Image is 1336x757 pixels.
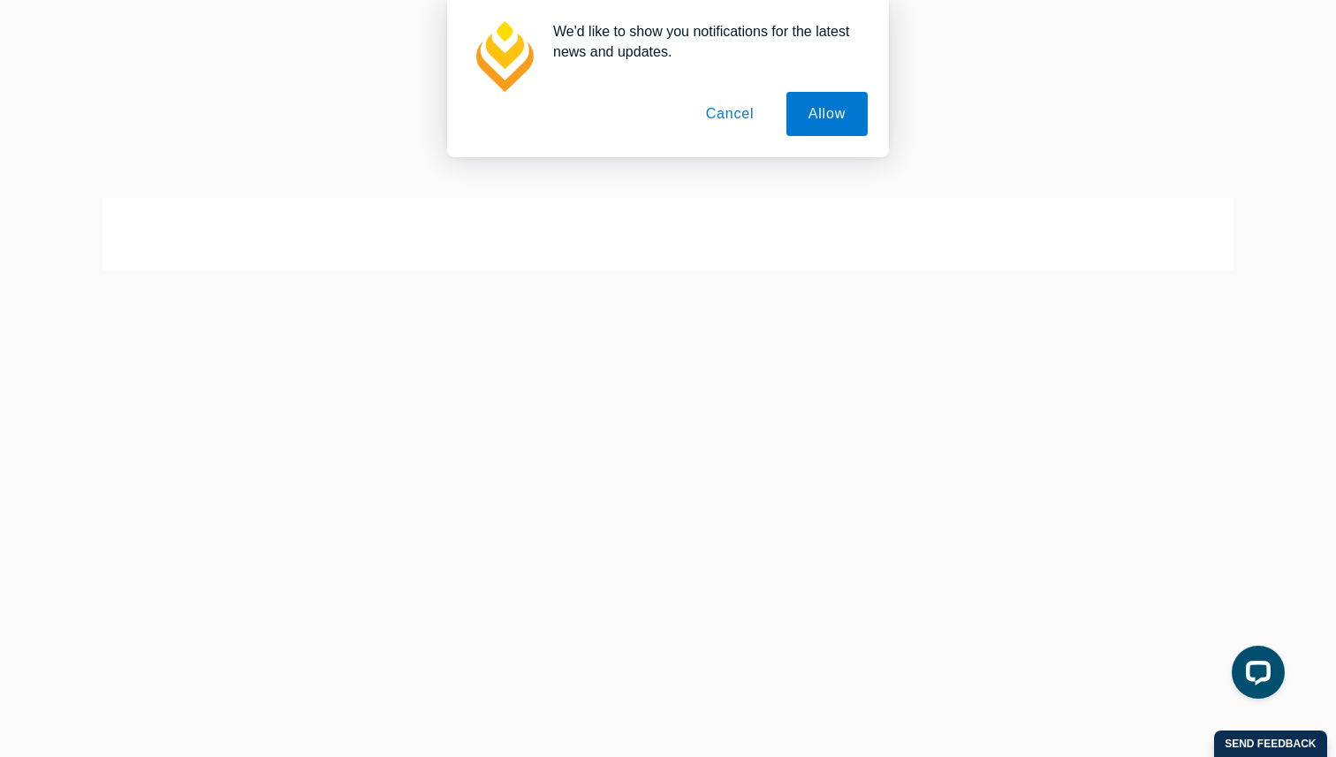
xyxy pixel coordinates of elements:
[539,21,868,62] div: We'd like to show you notifications for the latest news and updates.
[1218,639,1292,713] iframe: LiveChat chat widget
[684,92,777,136] button: Cancel
[786,92,868,136] button: Allow
[468,21,539,92] img: notification icon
